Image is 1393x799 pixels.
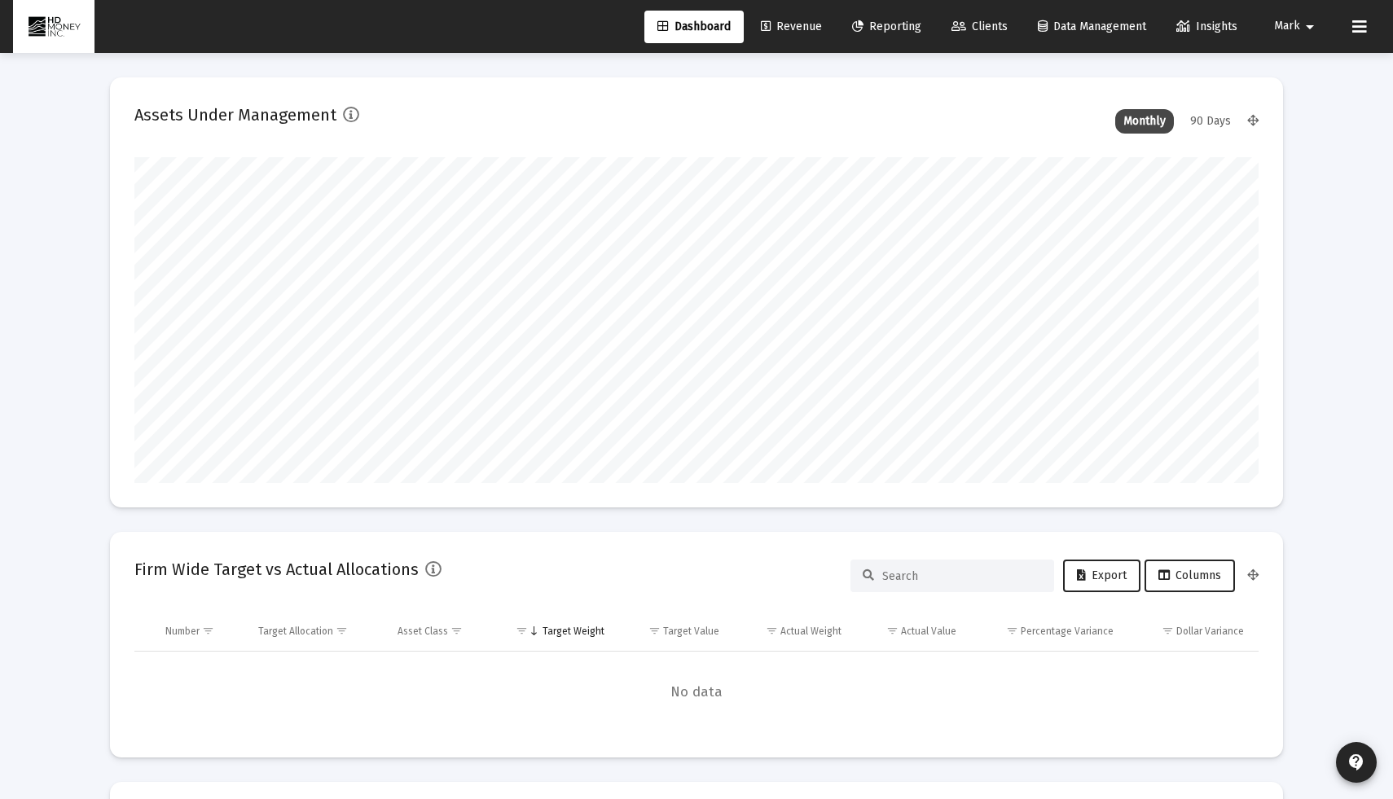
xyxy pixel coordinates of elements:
[839,11,934,43] a: Reporting
[1077,569,1127,582] span: Export
[968,612,1124,651] td: Column Percentage Variance
[386,612,494,651] td: Column Asset Class
[886,625,899,637] span: Show filter options for column 'Actual Value'
[853,612,968,651] td: Column Actual Value
[25,11,82,43] img: Dashboard
[1300,11,1320,43] mat-icon: arrow_drop_down
[247,612,386,651] td: Column Target Allocation
[766,625,778,637] span: Show filter options for column 'Actual Weight'
[336,625,348,637] span: Show filter options for column 'Target Allocation'
[852,20,921,33] span: Reporting
[1176,625,1244,638] div: Dollar Variance
[134,556,419,582] h2: Firm Wide Target vs Actual Allocations
[761,20,822,33] span: Revenue
[1115,109,1174,134] div: Monthly
[134,683,1259,701] span: No data
[1176,20,1237,33] span: Insights
[657,20,731,33] span: Dashboard
[1063,560,1140,592] button: Export
[663,625,719,638] div: Target Value
[398,625,448,638] div: Asset Class
[154,612,247,651] td: Column Number
[134,612,1259,733] div: Data grid
[1006,625,1018,637] span: Show filter options for column 'Percentage Variance'
[450,625,463,637] span: Show filter options for column 'Asset Class'
[1145,560,1235,592] button: Columns
[1021,625,1114,638] div: Percentage Variance
[516,625,528,637] span: Show filter options for column 'Target Weight'
[1158,569,1221,582] span: Columns
[1255,10,1339,42] button: Mark
[202,625,214,637] span: Show filter options for column 'Number'
[1038,20,1146,33] span: Data Management
[1274,20,1300,33] span: Mark
[616,612,731,651] td: Column Target Value
[748,11,835,43] a: Revenue
[882,569,1042,583] input: Search
[1163,11,1250,43] a: Insights
[1182,109,1239,134] div: 90 Days
[938,11,1021,43] a: Clients
[780,625,842,638] div: Actual Weight
[648,625,661,637] span: Show filter options for column 'Target Value'
[1025,11,1159,43] a: Data Management
[1162,625,1174,637] span: Show filter options for column 'Dollar Variance'
[1125,612,1259,651] td: Column Dollar Variance
[644,11,744,43] a: Dashboard
[165,625,200,638] div: Number
[901,625,956,638] div: Actual Value
[1347,753,1366,772] mat-icon: contact_support
[258,625,333,638] div: Target Allocation
[731,612,853,651] td: Column Actual Weight
[951,20,1008,33] span: Clients
[134,102,336,128] h2: Assets Under Management
[543,625,604,638] div: Target Weight
[494,612,616,651] td: Column Target Weight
